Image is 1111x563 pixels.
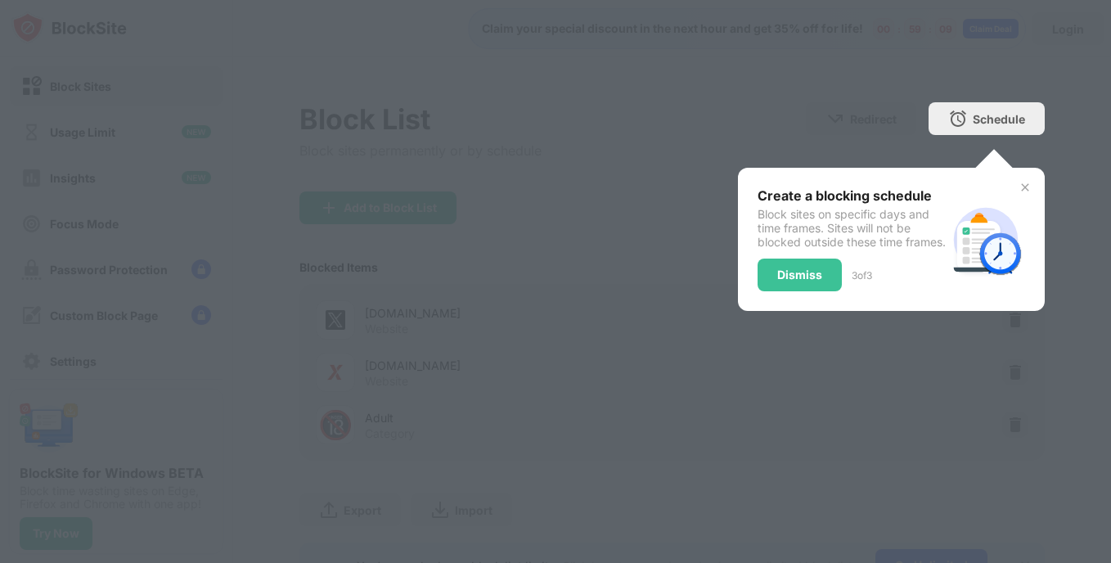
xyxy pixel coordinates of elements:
div: Dismiss [777,268,822,281]
div: Create a blocking schedule [758,187,947,204]
img: x-button.svg [1019,181,1032,194]
div: 3 of 3 [852,269,872,281]
div: Block sites on specific days and time frames. Sites will not be blocked outside these time frames. [758,207,947,249]
img: schedule.svg [947,200,1025,279]
div: Schedule [973,112,1025,126]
